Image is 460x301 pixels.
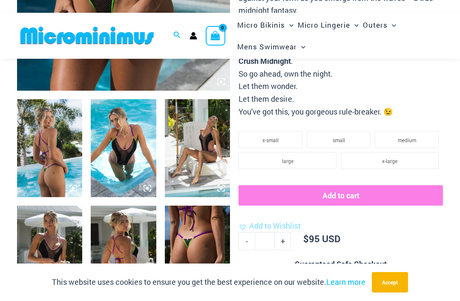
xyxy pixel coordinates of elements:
[285,14,293,36] span: Menu Toggle
[17,99,82,197] img: Reckless Neon Crush Black Neon 879 One Piece
[326,277,365,287] a: Learn more
[239,232,255,250] a: -
[361,14,398,36] a: OutersMenu ToggleMenu Toggle
[255,232,275,250] input: Product quantity
[291,258,390,271] legend: Guaranteed Safe Checkout
[237,36,297,57] span: Mens Swimwear
[303,232,340,245] bdi: 95 USD
[249,221,301,231] span: Add to Wishlist
[17,26,157,45] img: MM SHOP LOGO FLAT
[239,220,301,232] a: Add to Wishlist
[350,14,359,36] span: Menu Toggle
[398,137,416,143] span: medium
[375,131,439,148] li: medium
[206,26,225,46] a: View Shopping Cart, empty
[297,36,305,57] span: Menu Toggle
[298,14,350,36] span: Micro Lingerie
[237,14,285,36] span: Micro Bikinis
[382,158,397,164] span: x-large
[333,137,345,143] span: small
[388,14,396,36] span: Menu Toggle
[235,36,308,57] a: Mens SwimwearMenu ToggleMenu Toggle
[239,152,336,169] li: large
[173,30,181,41] a: Search icon link
[307,131,371,148] li: small
[372,272,408,292] button: Accept
[165,99,230,197] img: Reckless Neon Crush Black Neon 879 One Piece
[52,276,365,289] p: This website uses cookies to ensure you get the best experience on our website.
[275,232,291,250] a: +
[341,152,439,169] li: x-large
[296,14,361,36] a: Micro LingerieMenu ToggleMenu Toggle
[239,131,302,148] li: x-small
[190,32,197,40] a: Account icon link
[363,14,388,36] span: Outers
[282,158,293,164] span: large
[239,185,443,206] button: Add to cart
[235,14,296,36] a: Micro BikinisMenu ToggleMenu Toggle
[262,137,279,143] span: x-small
[234,13,443,59] nav: Site Navigation
[91,99,156,197] img: Reckless Neon Crush Black Neon 879 One Piece
[303,232,309,245] span: $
